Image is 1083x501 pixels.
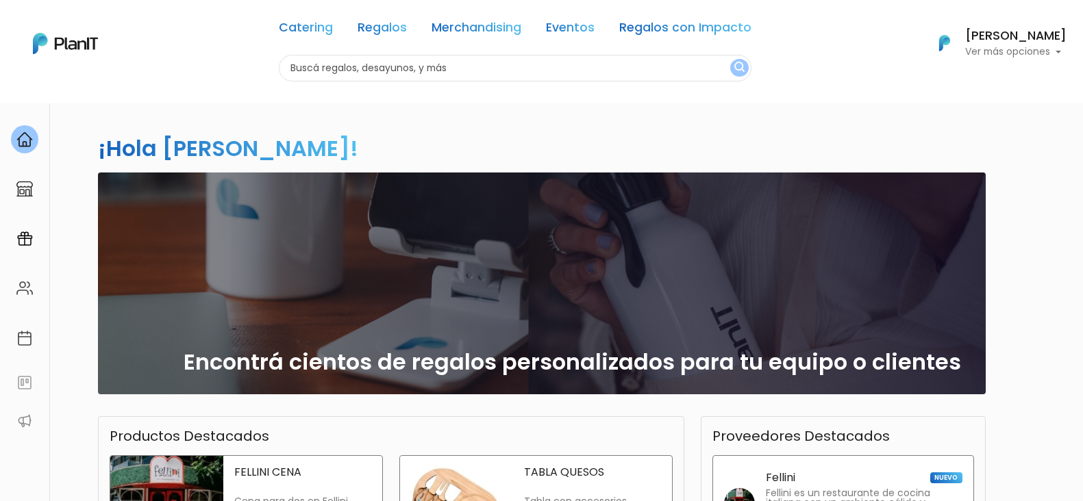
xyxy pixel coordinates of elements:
h3: Productos Destacados [110,428,269,444]
img: people-662611757002400ad9ed0e3c099ab2801c6687ba6c219adb57efc949bc21e19d.svg [16,280,33,296]
h2: Encontrá cientos de regalos personalizados para tu equipo o clientes [184,349,961,375]
img: feedback-78b5a0c8f98aac82b08bfc38622c3050aee476f2c9584af64705fc4e61158814.svg [16,374,33,391]
h3: Proveedores Destacados [712,428,890,444]
img: calendar-87d922413cdce8b2cf7b7f5f62616a5cf9e4887200fb71536465627b3292af00.svg [16,330,33,346]
p: Ver más opciones [965,47,1067,57]
h6: [PERSON_NAME] [965,30,1067,42]
a: Eventos [546,22,595,38]
img: PlanIt Logo [930,28,960,58]
a: Regalos [358,22,407,38]
p: Fellini [766,472,795,483]
img: home-e721727adea9d79c4d83392d1f703f7f8bce08238fde08b1acbfd93340b81755.svg [16,131,33,148]
img: partners-52edf745621dab592f3b2c58e3bca9d71375a7ef29c3b500c9f145b62cc070d4.svg [16,413,33,429]
p: FELLINI CENA [234,467,371,478]
img: campaigns-02234683943229c281be62815700db0a1741e53638e28bf9629b52c665b00959.svg [16,231,33,247]
a: Merchandising [432,22,521,38]
span: NUEVO [930,472,962,483]
button: PlanIt Logo [PERSON_NAME] Ver más opciones [921,25,1067,61]
img: marketplace-4ceaa7011d94191e9ded77b95e3339b90024bf715f7c57f8cf31f2d8c509eaba.svg [16,181,33,197]
img: PlanIt Logo [33,33,98,54]
a: Catering [279,22,333,38]
h2: ¡Hola [PERSON_NAME]! [98,133,358,164]
a: Regalos con Impacto [619,22,751,38]
input: Buscá regalos, desayunos, y más [279,55,751,81]
img: search_button-432b6d5273f82d61273b3651a40e1bd1b912527efae98b1b7a1b2c0702e16a8d.svg [734,62,745,75]
p: TABLA QUESOS [524,467,661,478]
